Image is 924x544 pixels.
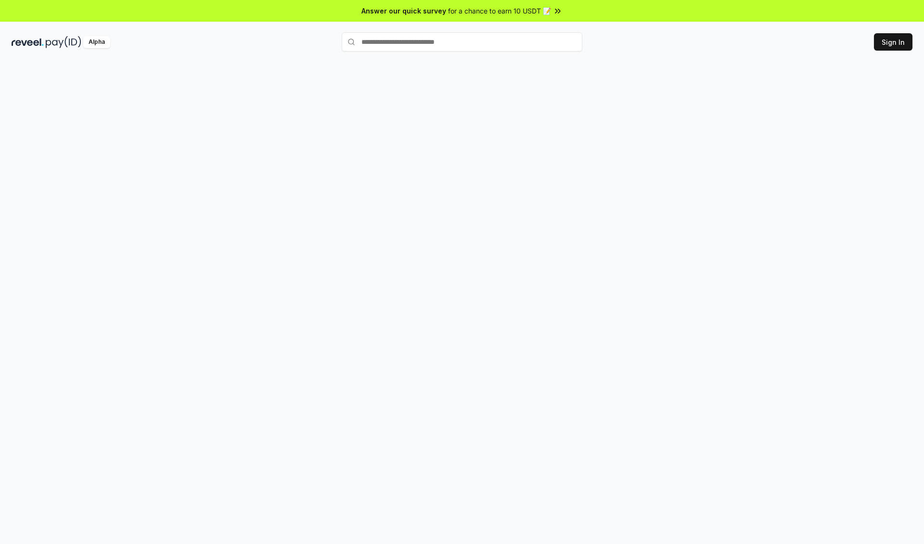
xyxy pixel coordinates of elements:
img: pay_id [46,36,81,48]
button: Sign In [874,33,912,51]
img: reveel_dark [12,36,44,48]
span: for a chance to earn 10 USDT 📝 [448,6,551,16]
span: Answer our quick survey [361,6,446,16]
div: Alpha [83,36,110,48]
